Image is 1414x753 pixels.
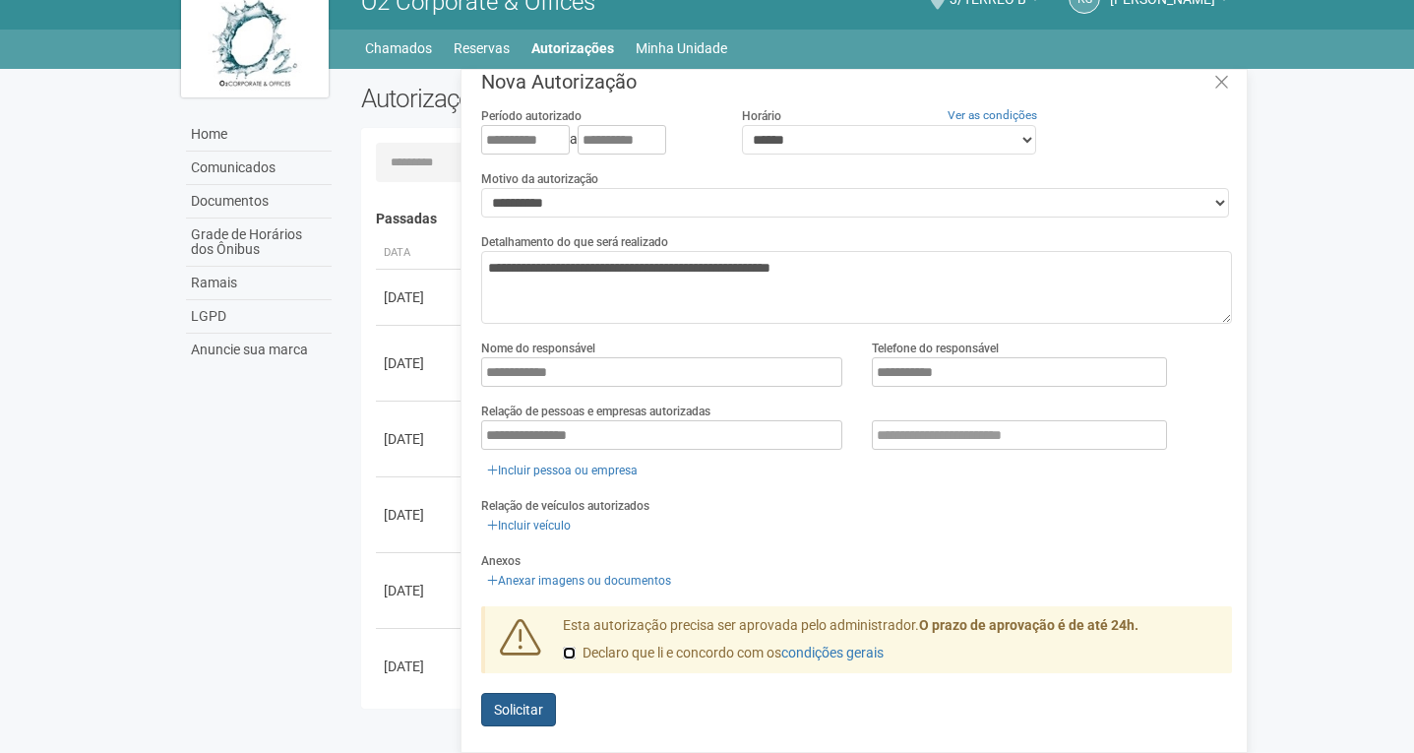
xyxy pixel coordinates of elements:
[481,233,668,251] label: Detalhamento do que será realizado
[376,237,464,270] th: Data
[919,617,1138,633] strong: O prazo de aprovação é de até 24h.
[742,107,781,125] label: Horário
[481,570,677,592] a: Anexar imagens ou documentos
[548,616,1233,673] div: Esta autorização precisa ser aprovada pelo administrador.
[481,552,521,570] label: Anexos
[186,185,332,219] a: Documentos
[384,287,457,307] div: [DATE]
[563,644,884,663] label: Declaro que li e concordo com os
[481,403,710,420] label: Relação de pessoas e empresas autorizadas
[494,702,543,718] span: Solicitar
[186,334,332,366] a: Anuncie sua marca
[872,340,999,357] label: Telefone do responsável
[481,170,598,188] label: Motivo da autorização
[781,645,884,660] a: condições gerais
[186,152,332,185] a: Comunicados
[481,693,556,726] button: Solicitar
[481,340,595,357] label: Nome do responsável
[454,34,510,62] a: Reservas
[948,108,1037,122] a: Ver as condições
[384,353,457,373] div: [DATE]
[384,505,457,525] div: [DATE]
[384,581,457,600] div: [DATE]
[636,34,727,62] a: Minha Unidade
[186,267,332,300] a: Ramais
[481,497,649,515] label: Relação de veículos autorizados
[365,34,432,62] a: Chamados
[376,212,1219,226] h4: Passadas
[361,84,782,113] h2: Autorizações
[481,107,582,125] label: Período autorizado
[186,118,332,152] a: Home
[563,647,576,659] input: Declaro que li e concordo com oscondições gerais
[481,72,1232,92] h3: Nova Autorização
[481,125,711,155] div: a
[481,515,577,536] a: Incluir veículo
[384,657,457,676] div: [DATE]
[531,34,614,62] a: Autorizações
[186,219,332,267] a: Grade de Horários dos Ônibus
[384,429,457,449] div: [DATE]
[186,300,332,334] a: LGPD
[481,460,644,481] a: Incluir pessoa ou empresa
